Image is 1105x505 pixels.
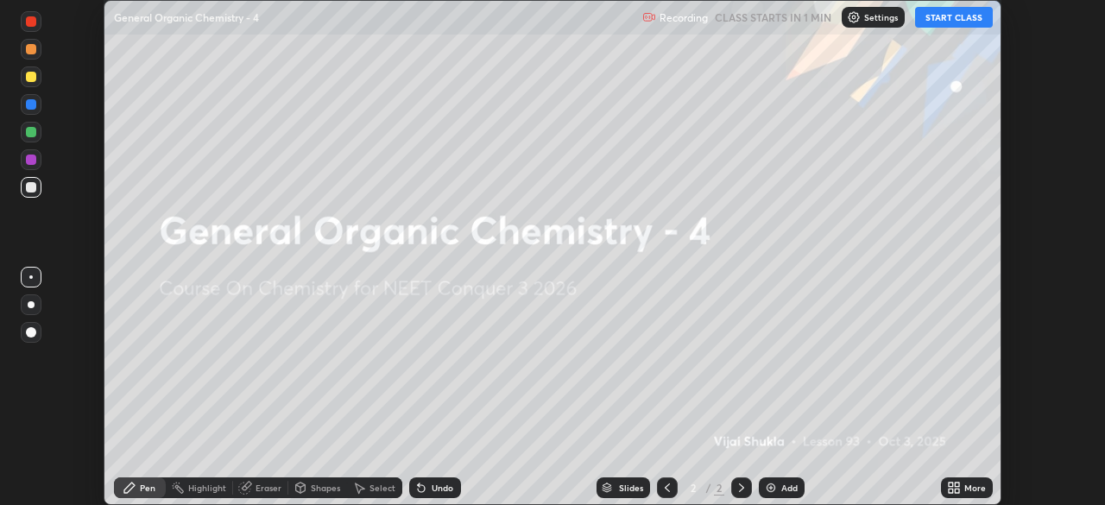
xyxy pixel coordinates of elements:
div: Undo [432,483,453,492]
div: Eraser [256,483,281,492]
p: Recording [660,11,708,24]
div: More [964,483,986,492]
img: add-slide-button [764,481,778,495]
div: Slides [619,483,643,492]
img: recording.375f2c34.svg [642,10,656,24]
div: 2 [714,480,724,496]
div: Add [781,483,798,492]
div: / [705,483,710,493]
div: 2 [685,483,702,493]
h5: CLASS STARTS IN 1 MIN [715,9,831,25]
img: class-settings-icons [847,10,861,24]
div: Highlight [188,483,226,492]
p: Settings [864,13,898,22]
div: Pen [140,483,155,492]
p: General Organic Chemistry - 4 [114,10,259,24]
div: Select [369,483,395,492]
div: Shapes [311,483,340,492]
button: START CLASS [915,7,993,28]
